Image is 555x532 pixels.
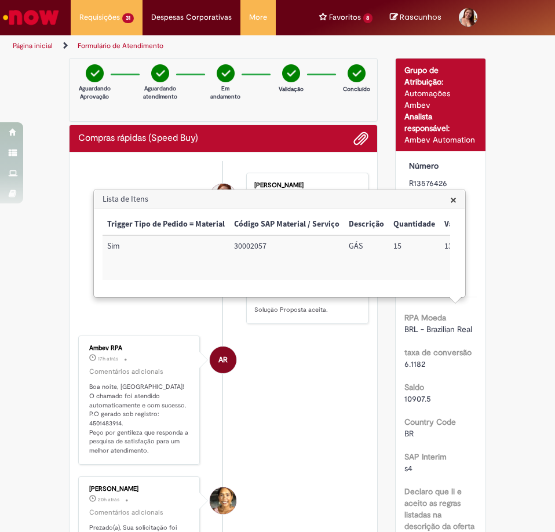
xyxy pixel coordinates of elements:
[400,12,441,23] span: Rascunhos
[229,235,344,280] td: Código SAP Material / Serviço: 30002057
[404,428,414,439] span: BR
[103,235,229,280] td: Trigger Tipo de Pedido = Material: Sim
[390,12,441,23] a: No momento, sua lista de rascunhos tem 0 Itens
[404,88,477,111] div: Automações Ambev
[400,160,482,172] dt: Número
[404,382,424,392] b: Saldo
[217,64,235,82] img: check-circle-green.png
[450,194,457,206] button: Close
[89,508,163,518] small: Comentários adicionais
[404,417,456,427] b: Country Code
[254,182,356,189] div: [PERSON_NAME]
[344,235,389,280] td: Descrição: GÁS
[353,131,368,146] button: Adicionar anexos
[79,12,120,23] span: Requisições
[1,6,61,29] img: ServiceNow
[218,346,228,374] span: AR
[78,133,198,144] h2: Compras rápidas (Speed Buy) Histórico de tíquete
[254,305,356,315] p: Solução Proposta aceita.
[348,64,366,82] img: check-circle-green.png
[404,451,447,462] b: SAP Interim
[343,85,370,93] p: Concluído
[249,12,267,23] span: More
[389,214,440,235] th: Quantidade
[404,393,431,404] span: 10907.5
[89,345,191,352] div: Ambev RPA
[450,192,457,207] span: ×
[9,35,269,57] ul: Trilhas de página
[89,367,163,377] small: Comentários adicionais
[344,214,389,235] th: Descrição
[151,64,169,82] img: check-circle-green.png
[122,13,134,23] span: 31
[279,85,304,93] p: Validação
[404,347,472,358] b: taxa de conversão
[440,235,499,280] td: Valor Unitário: 139,50
[404,64,477,88] div: Grupo de Atribuição:
[86,64,104,82] img: check-circle-green.png
[210,85,240,101] p: Em andamento
[210,347,236,373] div: Ambev RPA
[404,359,425,369] span: 6.1182
[404,324,472,334] span: BRL - Brazilian Real
[282,64,300,82] img: check-circle-green.png
[440,214,499,235] th: Valor Unitário
[79,85,111,101] p: Aguardando Aprovação
[143,85,177,101] p: Aguardando atendimento
[404,463,412,473] span: s4
[229,214,344,235] th: Código SAP Material / Serviço
[78,41,163,50] a: Formulário de Atendimento
[89,486,191,493] div: [PERSON_NAME]
[94,190,465,209] h3: Lista de Itens
[329,12,361,23] span: Favoritos
[404,111,477,134] div: Analista responsável:
[89,382,191,456] p: Boa noite, [GEOGRAPHIC_DATA]! O chamado foi atendido automaticamente e com sucesso. P.O gerado so...
[98,496,119,503] time: 29/09/2025 15:46:36
[98,355,118,362] span: 17h atrás
[103,214,229,235] th: Trigger Tipo de Pedido = Material
[98,496,119,503] span: 20h atrás
[98,355,118,362] time: 29/09/2025 18:04:47
[404,134,477,145] div: Ambev Automation
[210,487,236,514] div: Ana Flavia Silva Moreira
[409,177,473,189] div: R13576426
[210,184,236,210] div: Taissa Giovanna Melquiades Soares
[404,312,446,323] b: RPA Moeda
[93,189,466,298] div: Lista de Itens
[151,12,232,23] span: Despesas Corporativas
[13,41,53,50] a: Página inicial
[389,235,440,280] td: Quantidade: 15
[363,13,373,23] span: 8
